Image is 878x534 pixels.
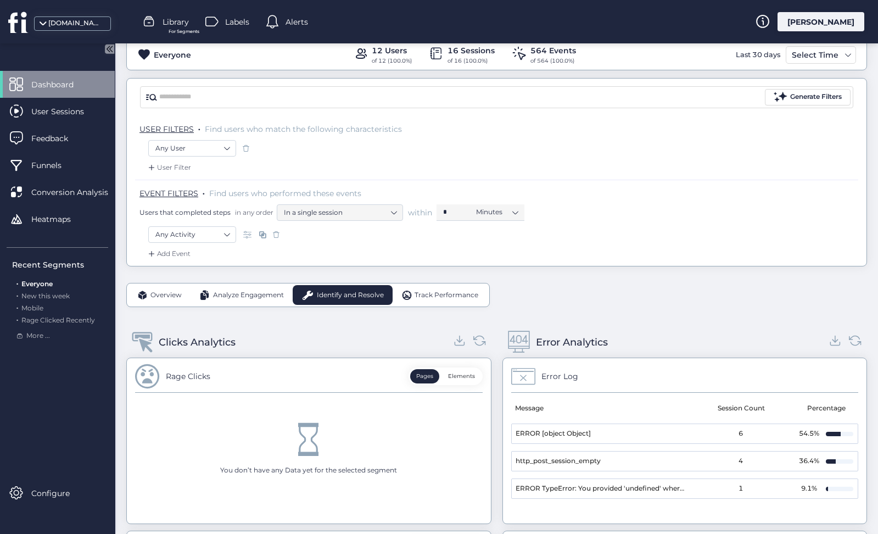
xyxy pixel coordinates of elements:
[21,304,43,312] span: Mobile
[685,393,798,424] mat-header-cell: Session Count
[225,16,249,28] span: Labels
[448,44,495,57] div: 16 Sessions
[739,483,743,494] span: 1
[541,370,578,382] div: Error Log
[203,186,205,197] span: .
[739,429,743,439] span: 6
[48,18,103,29] div: [DOMAIN_NAME]
[163,16,189,28] span: Library
[31,213,87,225] span: Heatmaps
[146,162,191,173] div: User Filter
[516,429,591,439] span: ERROR [object Object]
[739,456,743,466] span: 4
[31,186,125,198] span: Conversion Analysis
[536,335,608,350] div: Error Analytics
[31,105,100,118] span: User Sessions
[16,314,18,324] span: .
[516,456,601,466] span: http_post_session_empty
[778,12,864,31] div: [PERSON_NAME]
[798,483,820,494] div: 9.1%
[166,370,210,382] div: Rage Clicks
[442,369,481,383] button: Elements
[31,159,78,171] span: Funnels
[213,290,284,301] span: Analyze Engagement
[733,46,783,64] div: Last 30 days
[155,226,229,243] nz-select-item: Any Activity
[150,290,182,301] span: Overview
[198,122,200,133] span: .
[139,188,198,198] span: EVENT FILTERS
[220,465,397,476] div: You don’t have any Data yet for the selected segment
[798,393,858,424] mat-header-cell: Percentage
[408,207,432,218] span: within
[12,259,108,271] div: Recent Segments
[139,208,231,217] span: Users that completed steps
[789,48,841,62] div: Select Time
[233,208,273,217] span: in any order
[155,140,229,157] nz-select-item: Any User
[31,79,90,91] span: Dashboard
[798,429,820,439] div: 54.5%
[516,483,685,494] span: ERROR TypeError: You provided 'undefined' where a stream was expected. You can provide an Observa...
[798,456,820,466] div: 36.4%
[31,132,85,144] span: Feedback
[21,316,95,324] span: Rage Clicked Recently
[146,248,191,259] div: Add Event
[790,92,842,102] div: Generate Filters
[765,89,851,105] button: Generate Filters
[169,28,199,35] span: For Segments
[16,290,18,300] span: .
[209,188,361,198] span: Find users who performed these events
[139,124,194,134] span: USER FILTERS
[410,369,439,383] button: Pages
[372,44,412,57] div: 12 Users
[26,331,50,341] span: More ...
[159,335,236,350] div: Clicks Analytics
[530,44,576,57] div: 564 Events
[31,487,86,499] span: Configure
[205,124,402,134] span: Find users who match the following characteristics
[154,49,191,61] div: Everyone
[530,57,576,65] div: of 564 (100.0%)
[284,204,396,221] nz-select-item: In a single session
[476,204,518,220] nz-select-item: Minutes
[21,292,70,300] span: New this week
[448,57,495,65] div: of 16 (100.0%)
[372,57,412,65] div: of 12 (100.0%)
[16,277,18,288] span: .
[317,290,384,301] span: Identify and Resolve
[286,16,308,28] span: Alerts
[415,290,478,301] span: Track Performance
[16,302,18,312] span: .
[21,280,53,288] span: Everyone
[511,393,685,424] mat-header-cell: Message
